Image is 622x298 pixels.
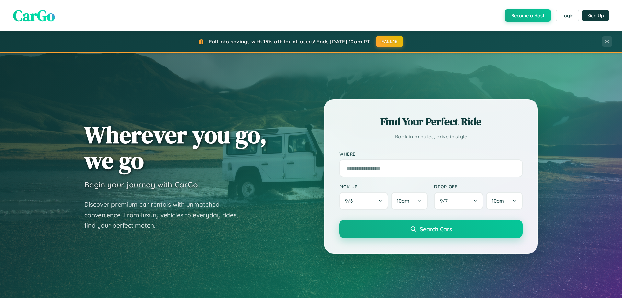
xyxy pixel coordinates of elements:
[339,192,388,210] button: 9/6
[582,10,609,21] button: Sign Up
[84,199,246,231] p: Discover premium car rentals with unmatched convenience. From luxury vehicles to everyday rides, ...
[434,184,523,189] label: Drop-off
[339,220,523,238] button: Search Cars
[391,192,428,210] button: 10am
[345,198,356,204] span: 9 / 6
[492,198,504,204] span: 10am
[209,38,371,45] span: Fall into savings with 15% off for all users! Ends [DATE] 10am PT.
[486,192,523,210] button: 10am
[505,9,551,22] button: Become a Host
[339,151,523,157] label: Where
[420,225,452,232] span: Search Cars
[84,122,267,173] h1: Wherever you go, we go
[339,132,523,141] p: Book in minutes, drive in style
[376,36,403,47] button: FALL15
[339,184,428,189] label: Pick-up
[13,5,55,26] span: CarGo
[434,192,483,210] button: 9/7
[339,114,523,129] h2: Find Your Perfect Ride
[84,180,198,189] h3: Begin your journey with CarGo
[556,10,579,21] button: Login
[397,198,409,204] span: 10am
[440,198,451,204] span: 9 / 7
